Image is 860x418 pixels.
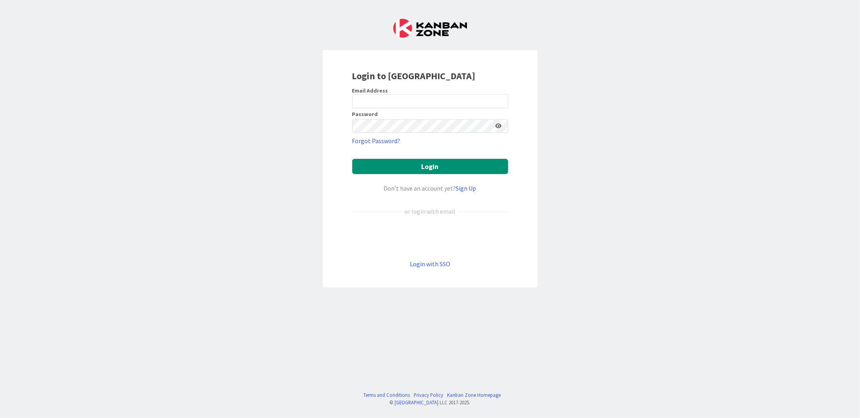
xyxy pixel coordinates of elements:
[456,184,476,192] a: Sign Up
[352,136,400,145] a: Forgot Password?
[395,399,439,405] a: [GEOGRAPHIC_DATA]
[352,184,508,193] div: Don’t have an account yet?
[447,391,501,399] a: Kanban Zone Homepage
[410,260,450,268] a: Login with SSO
[359,399,501,406] div: © LLC 2017- 2025 .
[414,391,443,399] a: Privacy Policy
[352,87,388,94] label: Email Address
[393,19,467,38] img: Kanban Zone
[348,229,512,246] iframe: Sign in with Google Button
[352,111,378,117] label: Password
[363,391,410,399] a: Terms and Conditions
[403,207,458,216] div: or login with email
[352,70,476,82] b: Login to [GEOGRAPHIC_DATA]
[352,159,508,174] button: Login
